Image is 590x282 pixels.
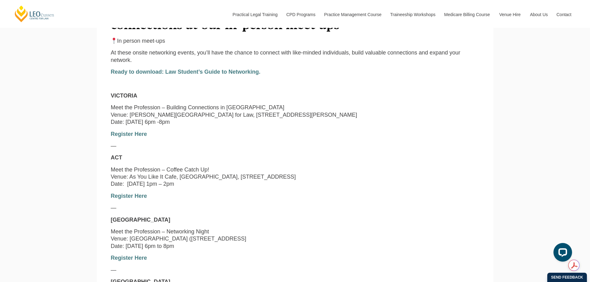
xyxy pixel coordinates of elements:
p: At these onsite networking events, you’ll have the chance to connect with like-minded individuals... [111,49,479,64]
a: Contact [552,1,576,28]
p: Meet the Profession – Building Connections in [GEOGRAPHIC_DATA] Venue: [PERSON_NAME][GEOGRAPHIC_D... [111,104,479,126]
a: Register Here [111,255,147,261]
img: 📍 [111,38,117,43]
iframe: LiveChat chat widget [548,241,575,267]
p: — [111,142,479,150]
strong: [GEOGRAPHIC_DATA] [111,217,170,223]
a: [PERSON_NAME] Centre for Law [14,5,55,23]
a: Venue Hire [495,1,525,28]
h2: Session 3: Meet the Profession - Build your professional connections at our in-person meet ups [111,4,479,31]
a: Ready to download: Law Student’s Guide to Networking. [111,69,260,75]
a: Medicare Billing Course [439,1,495,28]
p: Meet the Profession – Coffee Catch Up! Venue: As You Like It Cafe, [GEOGRAPHIC_DATA], [STREET_ADD... [111,166,479,188]
a: Register Here [111,193,147,199]
a: Traineeship Workshops [386,1,439,28]
p: — [111,204,479,211]
p: — [111,267,479,274]
a: Register Here [111,131,147,137]
strong: ACT [111,154,122,161]
a: About Us [525,1,552,28]
strong: VICTORIA [111,93,138,99]
p: In person meet-ups [111,37,479,45]
a: Practice Management Course [320,1,386,28]
a: CPD Programs [282,1,319,28]
p: Meet the Profession – Networking Night Venue: [GEOGRAPHIC_DATA] ([STREET_ADDRESS] Date: [DATE] 6p... [111,228,479,250]
a: Practical Legal Training [228,1,282,28]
